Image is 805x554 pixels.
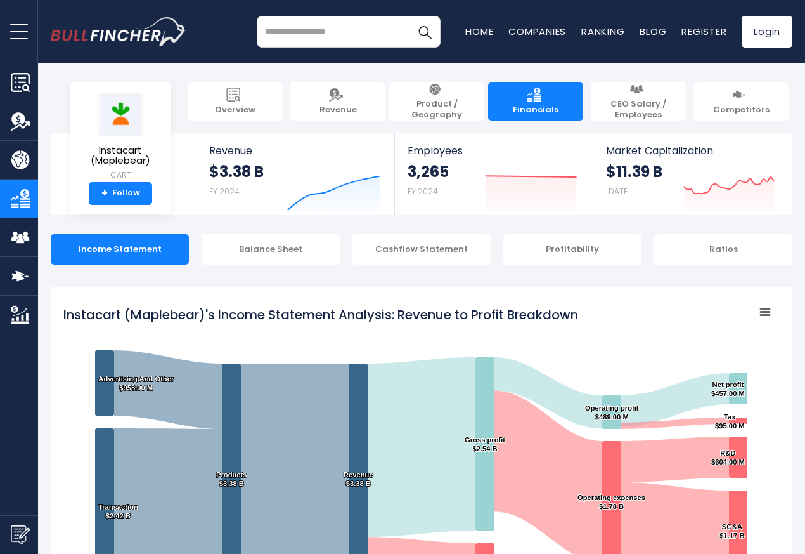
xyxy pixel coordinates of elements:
text: Tax $95.00 M [715,413,745,430]
strong: 3,265 [408,162,449,181]
div: Ratios [654,234,792,265]
small: FY 2024 [408,186,438,197]
span: Instacart (Maplebear) [80,145,161,166]
text: Products $3.38 B [216,471,247,487]
a: +Follow [89,182,152,205]
img: bullfincher logo [51,17,187,46]
small: FY 2024 [209,186,240,197]
a: CEO Salary / Employees [591,82,686,121]
a: Go to homepage [51,17,187,46]
small: [DATE] [606,186,630,197]
span: Competitors [713,105,770,115]
a: Blog [640,25,666,38]
div: Profitability [503,234,641,265]
text: Operating profit $489.00 M [585,404,639,421]
text: Operating expenses $1.78 B [577,494,645,510]
div: Balance Sheet [202,234,340,265]
a: Register [681,25,726,38]
strong: $3.38 B [209,162,264,181]
span: Overview [215,105,255,115]
text: Gross profit $2.54 B [465,436,505,452]
a: Companies [508,25,566,38]
text: SG&A $1.17 B [719,523,744,539]
a: Revenue [290,82,385,121]
a: Employees 3,265 FY 2024 [395,133,592,215]
a: Overview [188,82,283,121]
span: Employees [408,145,579,157]
a: Revenue $3.38 B FY 2024 [196,133,395,215]
strong: $11.39 B [606,162,662,181]
text: Advertising And Other $958.00 M [98,375,174,392]
a: Home [465,25,493,38]
a: Login [742,16,792,48]
a: Ranking [581,25,624,38]
span: Market Capitalization [606,145,778,157]
a: Product / Geography [389,82,484,121]
small: CART [80,169,161,181]
span: CEO Salary / Employees [597,99,679,121]
span: Financials [513,105,558,115]
text: Revenue $3.38 B [344,471,373,487]
span: Product / Geography [396,99,478,121]
button: Search [409,16,441,48]
a: Competitors [693,82,789,121]
a: Instacart (Maplebear) CART [79,93,162,182]
strong: + [101,188,108,199]
div: Income Statement [51,234,189,265]
text: Net profit $457.00 M [711,381,745,397]
span: Revenue [319,105,357,115]
tspan: Instacart (Maplebear)'s Income Statement Analysis: Revenue to Profit Breakdown [63,306,578,324]
div: Cashflow Statement [352,234,491,265]
a: Market Capitalization $11.39 B [DATE] [593,133,791,215]
span: Revenue [209,145,382,157]
text: Transaction $2.42 B [98,503,138,520]
a: Financials [488,82,583,121]
text: R&D $604.00 M [711,449,745,466]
